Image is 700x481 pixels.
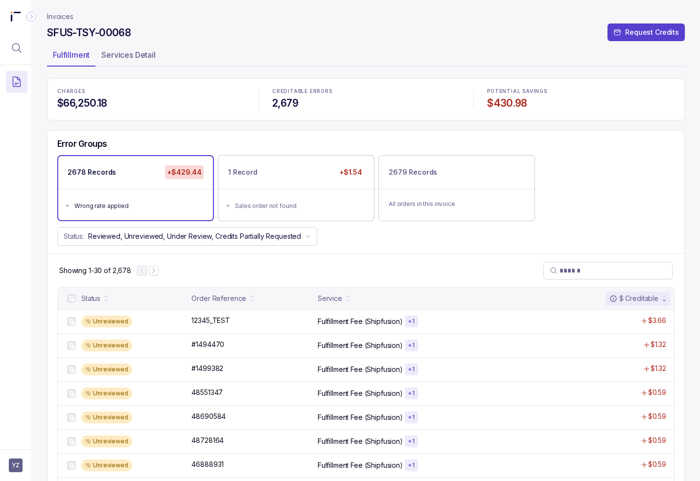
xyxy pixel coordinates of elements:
input: checkbox-checkbox [68,389,75,397]
p: POTENTIAL SAVINGS [487,89,675,94]
ul: Tab Group [47,47,685,67]
input: checkbox-checkbox [68,295,75,302]
p: CREDITABLE ERRORS [272,89,460,94]
h4: $66,250.18 [57,96,245,110]
p: + 1 [408,461,415,469]
button: Next Page [149,266,159,275]
div: Wrong rate applied [74,201,203,211]
button: Status:Reviewed, Unreviewed, Under Review, Credits Partially Requested [57,227,317,246]
input: checkbox-checkbox [68,342,75,349]
p: Request Credits [625,27,679,37]
p: $1.32 [651,340,666,349]
div: Unreviewed [81,316,132,327]
p: Fulfillment Fee (Shipfusion) [318,317,403,326]
p: 12345_TEST [191,316,230,325]
p: + 1 [408,318,415,325]
div: Unreviewed [81,459,132,471]
h4: $430.98 [487,96,675,110]
p: + 1 [408,342,415,349]
p: + 1 [408,437,415,445]
nav: breadcrumb [47,12,73,22]
h4: 2,679 [272,96,460,110]
p: 48551347 [191,388,223,397]
div: Unreviewed [81,435,132,447]
input: checkbox-checkbox [68,461,75,469]
button: Request Credits [607,23,685,41]
input: checkbox-checkbox [68,413,75,421]
div: Sales order not found [235,201,363,211]
p: $0.59 [648,388,666,397]
p: +$429.44 [165,165,204,179]
div: Unreviewed [81,388,132,399]
p: 2679 Records [389,167,437,177]
p: $1.32 [651,364,666,373]
p: Fulfillment [53,49,90,61]
p: + 1 [408,389,415,397]
div: $ Creditable [609,294,658,303]
p: Fulfillment Fee (Shipfusion) [318,412,403,422]
div: Status [81,294,100,303]
input: checkbox-checkbox [68,366,75,373]
button: Menu Icon Button DocumentTextIcon [6,71,27,92]
a: Invoices [47,12,73,22]
button: Menu Icon Button MagnifyingGlassIcon [6,37,27,59]
input: checkbox-checkbox [68,437,75,445]
p: Fulfillment Fee (Shipfusion) [318,365,403,374]
p: Fulfillment Fee (Shipfusion) [318,436,403,446]
p: $0.59 [648,412,666,421]
li: Tab Services Detail [95,47,162,67]
p: 46888931 [191,459,224,469]
p: + 1 [408,413,415,421]
button: User initials [9,458,23,472]
p: Showing 1-30 of 2,678 [59,266,131,275]
input: checkbox-checkbox [68,318,75,325]
p: Fulfillment Fee (Shipfusion) [318,389,403,398]
p: Services Detail [101,49,156,61]
p: 2678 Records [68,167,116,177]
p: #1494470 [191,340,224,349]
div: Service [318,294,342,303]
p: 48690584 [191,412,226,421]
p: Status: [64,231,84,241]
p: Fulfillment Fee (Shipfusion) [318,341,403,350]
div: Collapse Icon [25,11,37,23]
div: Unreviewed [81,364,132,375]
p: All orders in this invoice [389,199,525,209]
div: Remaining page entries [59,266,131,275]
p: + 1 [408,366,415,373]
p: #1499382 [191,364,223,373]
div: Unreviewed [81,340,132,351]
li: Tab Fulfillment [47,47,95,67]
h4: SFUS-TSY-00068 [47,26,131,40]
p: $0.59 [648,459,666,469]
p: $0.59 [648,435,666,445]
p: 48728164 [191,435,224,445]
p: $3.66 [648,316,666,325]
h5: Error Groups [57,138,107,149]
p: +$1.54 [337,165,364,179]
p: 1 Record [228,167,257,177]
p: Reviewed, Unreviewed, Under Review, Credits Partially Requested [88,231,301,241]
div: Unreviewed [81,412,132,423]
div: Order Reference [191,294,246,303]
p: Fulfillment Fee (Shipfusion) [318,460,403,470]
p: CHARGES [57,89,245,94]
